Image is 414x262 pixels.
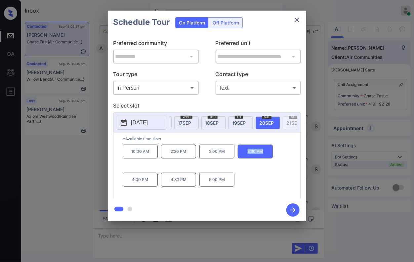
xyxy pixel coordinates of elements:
[131,119,148,127] p: [DATE]
[176,18,208,28] div: On Platform
[181,115,192,119] span: wed
[208,115,218,119] span: thu
[282,201,304,219] button: btn-next
[178,120,191,126] span: 17 SEP
[235,115,243,119] span: fri
[209,18,242,28] div: Off Platform
[216,39,301,50] p: Preferred unit
[113,39,199,50] p: Preferred community
[238,145,273,158] p: 3:30 PM
[123,133,301,145] p: *Available time slots
[115,82,197,93] div: In Person
[228,116,253,129] div: date-select
[161,145,196,158] p: 2:30 PM
[113,70,199,81] p: Tour type
[113,102,301,112] p: Select slot
[199,173,234,187] p: 5:00 PM
[262,115,271,119] span: sat
[216,70,301,81] p: Contact type
[117,116,166,130] button: [DATE]
[259,120,274,126] span: 20 SEP
[205,120,219,126] span: 18 SEP
[108,11,175,34] h2: Schedule Tour
[290,13,304,26] button: close
[199,145,234,158] p: 3:00 PM
[174,116,199,129] div: date-select
[201,116,226,129] div: date-select
[123,173,158,187] p: 4:00 PM
[123,145,158,158] p: 10:00 AM
[161,173,196,187] p: 4:30 PM
[232,120,246,126] span: 19 SEP
[217,82,300,93] div: Text
[256,116,280,129] div: date-select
